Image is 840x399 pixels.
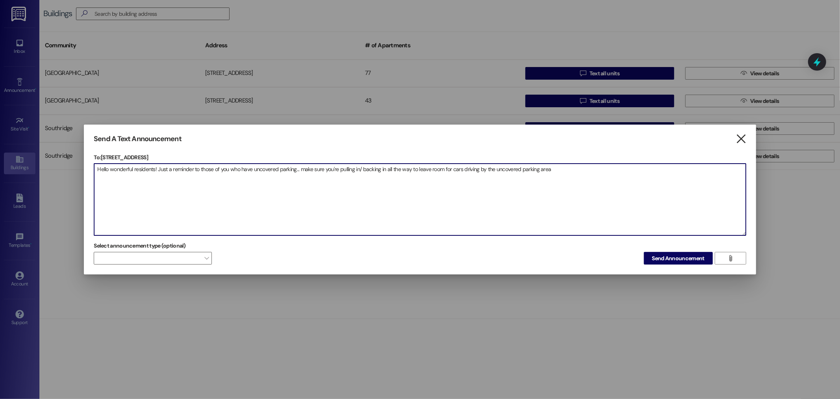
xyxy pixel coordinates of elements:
[94,164,745,235] textarea: Hello wonderful residents! Just a reminder to those of you who have uncovered parking... make sur...
[94,134,181,144] h3: Send A Text Announcement
[644,252,713,265] button: Send Announcement
[652,254,705,263] span: Send Announcement
[94,163,746,236] div: Hello wonderful residents! Just a reminder to those of you who have uncovered parking... make sur...
[94,153,746,161] p: To: [STREET_ADDRESS]
[736,135,746,143] i: 
[727,255,733,261] i: 
[94,240,186,252] label: Select announcement type (optional)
